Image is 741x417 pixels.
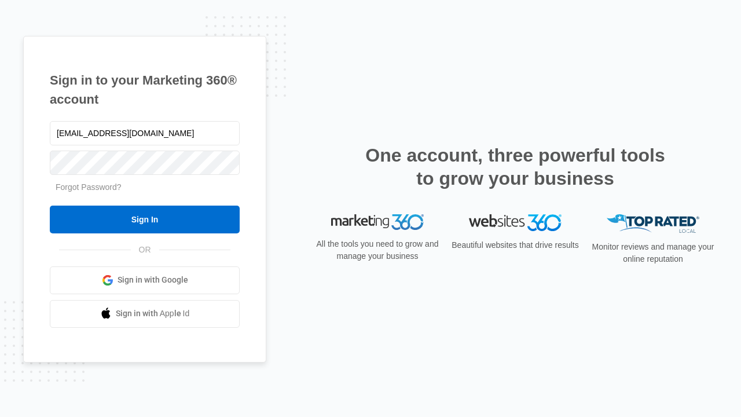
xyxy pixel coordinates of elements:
[362,144,669,190] h2: One account, three powerful tools to grow your business
[50,71,240,109] h1: Sign in to your Marketing 360® account
[50,300,240,328] a: Sign in with Apple Id
[50,121,240,145] input: Email
[116,308,190,320] span: Sign in with Apple Id
[50,206,240,233] input: Sign In
[588,241,718,265] p: Monitor reviews and manage your online reputation
[469,214,562,231] img: Websites 360
[118,274,188,286] span: Sign in with Google
[331,214,424,231] img: Marketing 360
[56,182,122,192] a: Forgot Password?
[607,214,699,233] img: Top Rated Local
[50,266,240,294] a: Sign in with Google
[450,239,580,251] p: Beautiful websites that drive results
[131,244,159,256] span: OR
[313,238,442,262] p: All the tools you need to grow and manage your business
